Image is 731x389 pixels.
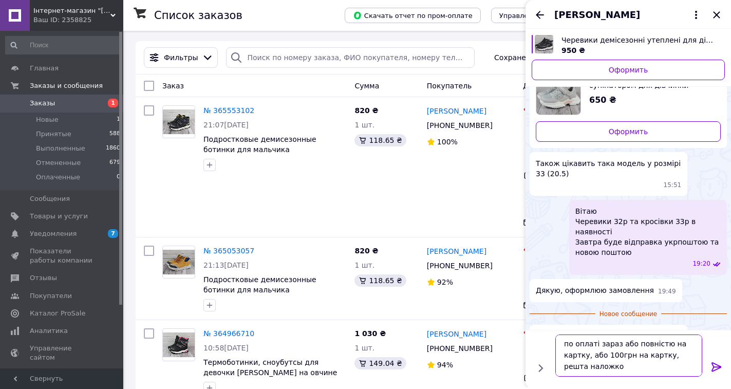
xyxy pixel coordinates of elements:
span: 19:49 12.10.2025 [658,287,676,296]
span: 94% [437,361,453,369]
span: Фильтры [164,52,198,63]
span: Дякую, оформлюю замовлення [536,285,654,296]
span: Також цікавить така модель у розмірі 33 (20.5) [536,158,681,179]
div: [PHONE_NUMBER] [425,258,495,273]
span: 679 [109,158,120,168]
span: 1 [108,99,118,107]
span: [PERSON_NAME] [554,8,640,22]
span: 92% [437,278,453,286]
input: Поиск по номеру заказа, ФИО покупателя, номеру телефона, Email, номеру накладной [226,47,474,68]
span: 1 шт. [354,261,374,269]
span: Вітаю Черевики 32р та кросівки 33р в наявності Завтра буде відправка укрпоштою та новою поштою [575,206,721,257]
span: Сообщения [30,194,70,203]
span: Інтернет-магазин "BabyBoots.prom.ua" [33,6,110,15]
img: 4848552255_w640_h640_botinki-demisezonnye-uteplyonnye.jpg [535,35,553,53]
a: Оформить [536,121,721,142]
span: 588 [109,129,120,139]
span: Заказ [162,82,184,90]
span: Покупатель [427,82,472,90]
a: Термоботинки, сноубутсы для девочки [PERSON_NAME] на овчине 22-27 размер. Модель 10248C [203,358,337,387]
span: 820 ₴ [354,106,378,115]
button: Показать кнопки [534,361,547,375]
span: Показатели работы компании [30,247,95,265]
div: 118.65 ₴ [354,274,406,287]
a: Оформить [532,60,725,80]
span: 0 [117,173,120,182]
span: Сумма [354,82,379,90]
span: Оплаченные [36,173,80,182]
a: Фото товару [162,328,195,361]
button: [PERSON_NAME] [554,8,702,22]
span: 10:58[DATE] [203,344,249,352]
h1: Список заказов [154,9,242,22]
button: Управление статусами [491,8,588,23]
span: Главная [30,64,59,73]
a: № 365053057 [203,247,254,255]
span: Каталог ProSale [30,309,85,318]
span: Заказы [30,99,55,108]
span: Отзывы [30,273,57,283]
div: 149.04 ₴ [354,357,406,369]
div: [PHONE_NUMBER] [425,341,495,356]
a: Фото товару [162,105,195,138]
span: Аналитика [30,326,68,336]
textarea: по оплаті зараз або повністю на картку, або 100грн на картку, решта наложко [555,335,702,377]
span: Принятые [36,129,71,139]
button: Назад [534,9,546,21]
span: Черевики демісезонні утеплені для дівчинки підлітка Jong Golf 32-37р. Модель С30829-0 [561,35,717,45]
span: 1860 [106,144,120,153]
span: Выполненные [36,144,85,153]
div: [PHONE_NUMBER] [425,118,495,133]
span: Доставка и оплата [523,82,594,90]
img: Фото товару [163,109,195,134]
span: Сохраненные фильтры: [494,52,584,63]
span: 820 ₴ [354,247,378,255]
a: Подростковые демисезонные ботинки для мальчика [PERSON_NAME].Луч 32-37р. Модель Q364-2 [203,135,341,174]
span: Уведомления [30,229,77,238]
button: Закрыть [710,9,723,21]
span: Новые [36,115,59,124]
span: Новое сообщение [595,310,661,319]
span: 19:20 12.10.2025 [692,260,710,268]
span: Товары и услуги [30,212,88,221]
button: Скачать отчет по пром-оплате [345,8,481,23]
div: Ваш ID: 2358825 [33,15,123,25]
span: Управление статусами [499,12,580,20]
span: 950 ₴ [561,46,585,54]
a: [PERSON_NAME] [427,329,486,339]
span: Управление сайтом [30,344,95,362]
a: Посмотреть товар [532,35,725,55]
span: 21:07[DATE] [203,121,249,129]
a: Подростковые демисезонные ботинки для мальчика [PERSON_NAME].Луч 32-37р. Модель Q366-3 [203,275,341,314]
img: Фото товару [163,332,195,357]
div: 118.65 ₴ [354,134,406,146]
span: 100% [437,138,458,146]
img: 3043343361_w640_h640_podrostkovye-lyogkie-krossovki.jpg [536,70,580,115]
span: 1 [117,115,120,124]
a: [PERSON_NAME] [427,246,486,256]
span: 1 030 ₴ [354,329,386,338]
a: Посмотреть товар [536,70,721,115]
span: 650 ₴ [589,95,616,105]
a: № 365553102 [203,106,254,115]
a: № 364966710 [203,329,254,338]
span: 1 шт. [354,344,374,352]
img: Фото товару [163,250,195,274]
a: Фото товару [162,246,195,279]
span: 21:13[DATE] [203,261,249,269]
span: 7 [108,229,118,238]
span: Заказы и сообщения [30,81,103,90]
span: Покупатели [30,291,72,301]
span: Отмененные [36,158,81,168]
span: 1 шт. [354,121,374,129]
span: Скачать отчет по пром-оплате [353,11,473,20]
input: Поиск [5,36,121,54]
a: [PERSON_NAME] [427,106,486,116]
span: 15:51 12.10.2025 [664,181,682,190]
